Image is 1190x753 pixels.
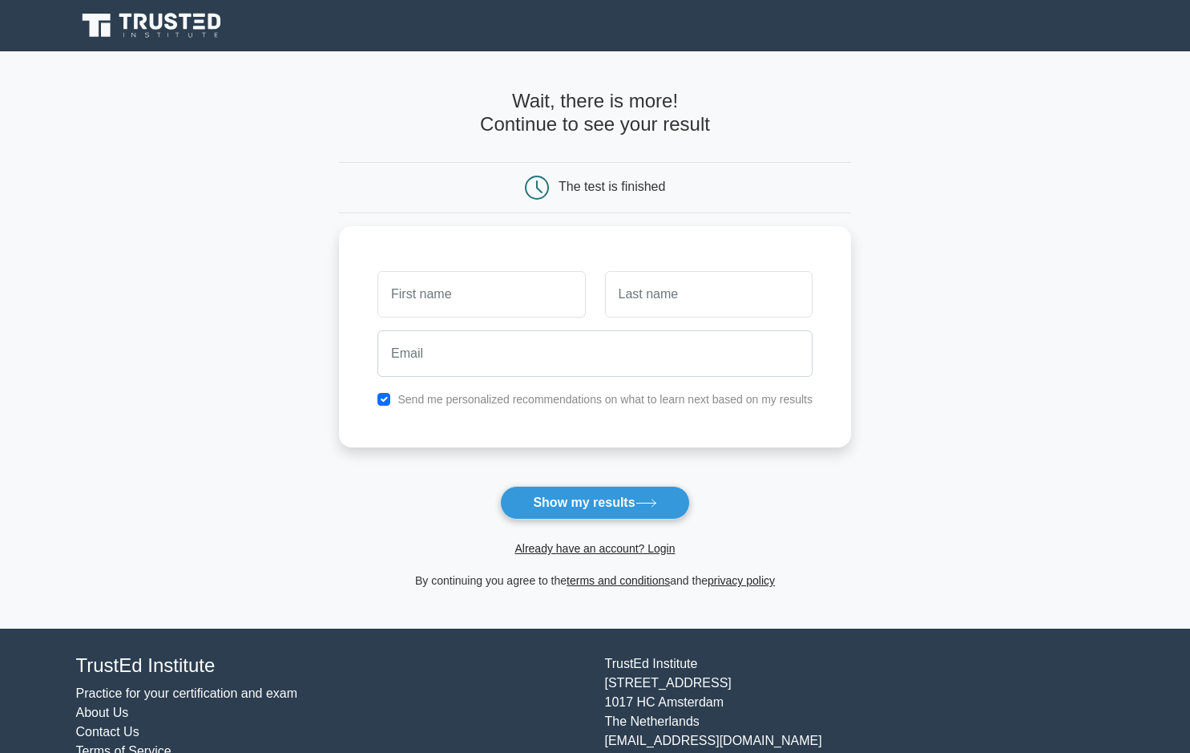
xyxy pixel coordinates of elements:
[76,686,298,700] a: Practice for your certification and exam
[559,180,665,193] div: The test is finished
[76,725,139,739] a: Contact Us
[605,271,813,318] input: Last name
[329,571,861,590] div: By continuing you agree to the and the
[514,542,675,555] a: Already have an account? Login
[377,271,585,318] input: First name
[76,706,129,719] a: About Us
[76,654,586,678] h4: TrustEd Institute
[500,486,689,520] button: Show my results
[567,574,670,587] a: terms and conditions
[397,393,813,406] label: Send me personalized recommendations on what to learn next based on my results
[708,574,775,587] a: privacy policy
[377,330,813,377] input: Email
[339,90,851,136] h4: Wait, there is more! Continue to see your result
